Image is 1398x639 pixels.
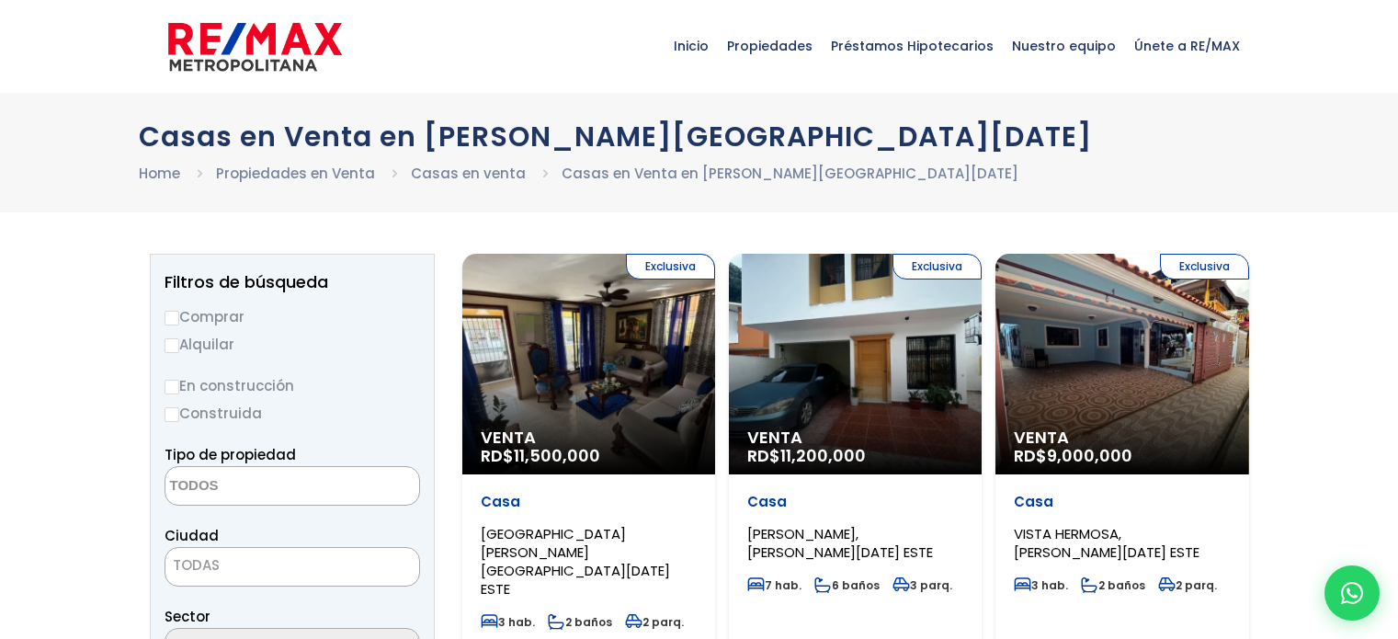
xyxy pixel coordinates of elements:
span: Exclusiva [1160,254,1249,280]
textarea: Search [165,467,344,507]
span: Venta [481,428,697,447]
span: TODAS [165,547,420,587]
span: Inicio [665,18,718,74]
a: Propiedades en Venta [216,164,375,183]
label: Alquilar [165,333,420,356]
span: Tipo de propiedad [165,445,296,464]
label: Comprar [165,305,420,328]
span: 7 hab. [747,577,801,593]
span: Sector [165,607,210,626]
span: Venta [747,428,963,447]
li: Casas en Venta en [PERSON_NAME][GEOGRAPHIC_DATA][DATE] [562,162,1018,185]
img: remax-metropolitana-logo [168,19,342,74]
p: Casa [1014,493,1230,511]
span: TODAS [165,553,419,578]
span: RD$ [1014,444,1132,467]
span: 9,000,000 [1047,444,1132,467]
span: 2 baños [548,614,612,630]
span: Propiedades [718,18,822,74]
label: Construida [165,402,420,425]
a: Home [139,164,180,183]
input: Comprar [165,311,179,325]
span: Exclusiva [892,254,982,280]
span: 6 baños [814,577,880,593]
span: Únete a RE/MAX [1125,18,1249,74]
h1: Casas en Venta en [PERSON_NAME][GEOGRAPHIC_DATA][DATE] [139,120,1260,153]
span: [GEOGRAPHIC_DATA][PERSON_NAME][GEOGRAPHIC_DATA][DATE] ESTE [481,524,670,599]
span: TODAS [173,555,220,575]
p: Casa [747,493,963,511]
input: Alquilar [165,338,179,353]
span: 3 parq. [892,577,952,593]
span: RD$ [481,444,600,467]
input: Construida [165,407,179,422]
span: [PERSON_NAME], [PERSON_NAME][DATE] ESTE [747,524,933,562]
label: En construcción [165,374,420,397]
span: 11,200,000 [780,444,866,467]
span: 3 hab. [481,614,535,630]
p: Casa [481,493,697,511]
span: RD$ [747,444,866,467]
input: En construcción [165,380,179,394]
h2: Filtros de búsqueda [165,273,420,291]
span: 2 baños [1081,577,1145,593]
span: 2 parq. [1158,577,1217,593]
a: Casas en venta [411,164,526,183]
span: Ciudad [165,526,219,545]
span: Préstamos Hipotecarios [822,18,1003,74]
span: Nuestro equipo [1003,18,1125,74]
span: 11,500,000 [514,444,600,467]
span: VISTA HERMOSA, [PERSON_NAME][DATE] ESTE [1014,524,1199,562]
span: 2 parq. [625,614,684,630]
span: Venta [1014,428,1230,447]
span: 3 hab. [1014,577,1068,593]
span: Exclusiva [626,254,715,280]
